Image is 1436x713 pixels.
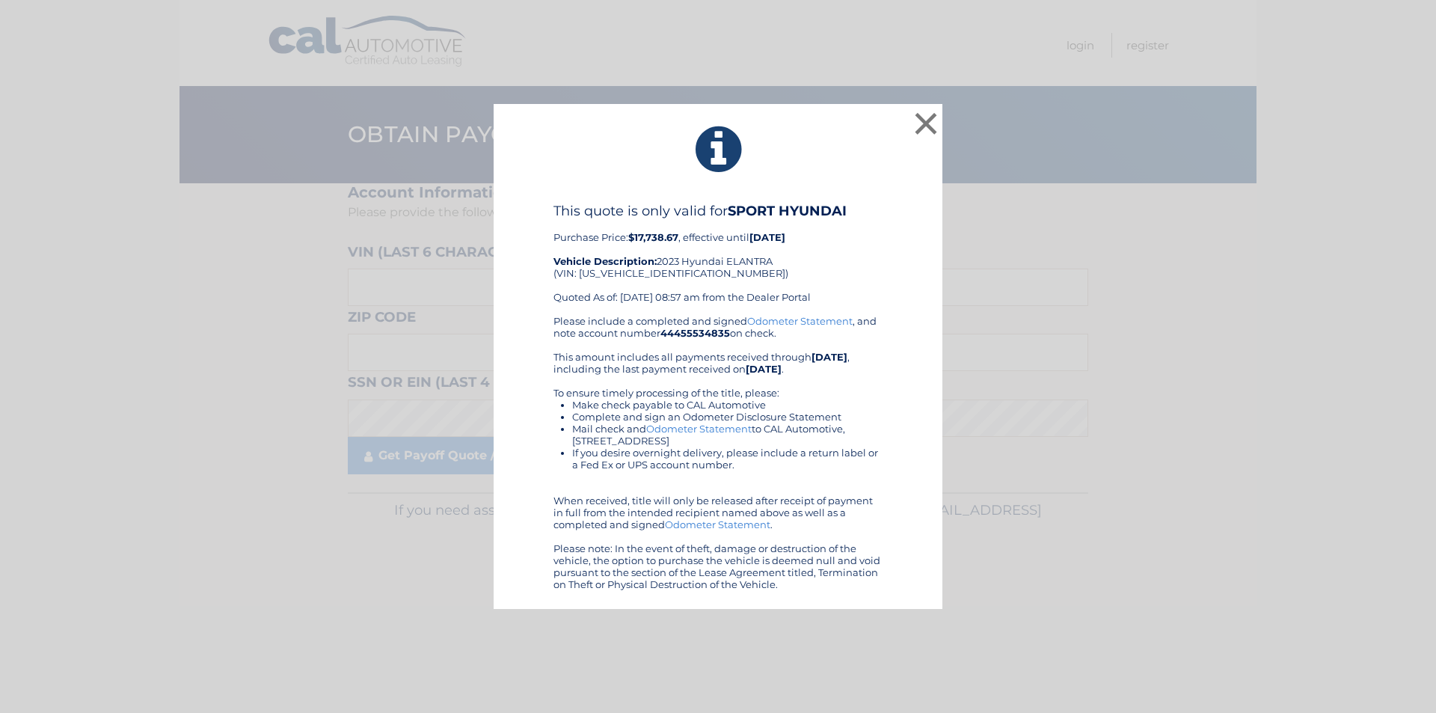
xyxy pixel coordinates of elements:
a: Odometer Statement [665,518,770,530]
b: SPORT HYUNDAI [728,203,847,219]
b: [DATE] [811,351,847,363]
b: $17,738.67 [628,231,678,243]
li: Make check payable to CAL Automotive [572,399,883,411]
h4: This quote is only valid for [553,203,883,219]
b: [DATE] [746,363,782,375]
li: If you desire overnight delivery, please include a return label or a Fed Ex or UPS account number. [572,447,883,471]
div: Purchase Price: , effective until 2023 Hyundai ELANTRA (VIN: [US_VEHICLE_IDENTIFICATION_NUMBER]) ... [553,203,883,315]
button: × [911,108,941,138]
a: Odometer Statement [646,423,752,435]
strong: Vehicle Description: [553,255,657,267]
a: Odometer Statement [747,315,853,327]
b: [DATE] [749,231,785,243]
div: Please include a completed and signed , and note account number on check. This amount includes al... [553,315,883,590]
li: Complete and sign an Odometer Disclosure Statement [572,411,883,423]
b: 44455534835 [660,327,730,339]
li: Mail check and to CAL Automotive, [STREET_ADDRESS] [572,423,883,447]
